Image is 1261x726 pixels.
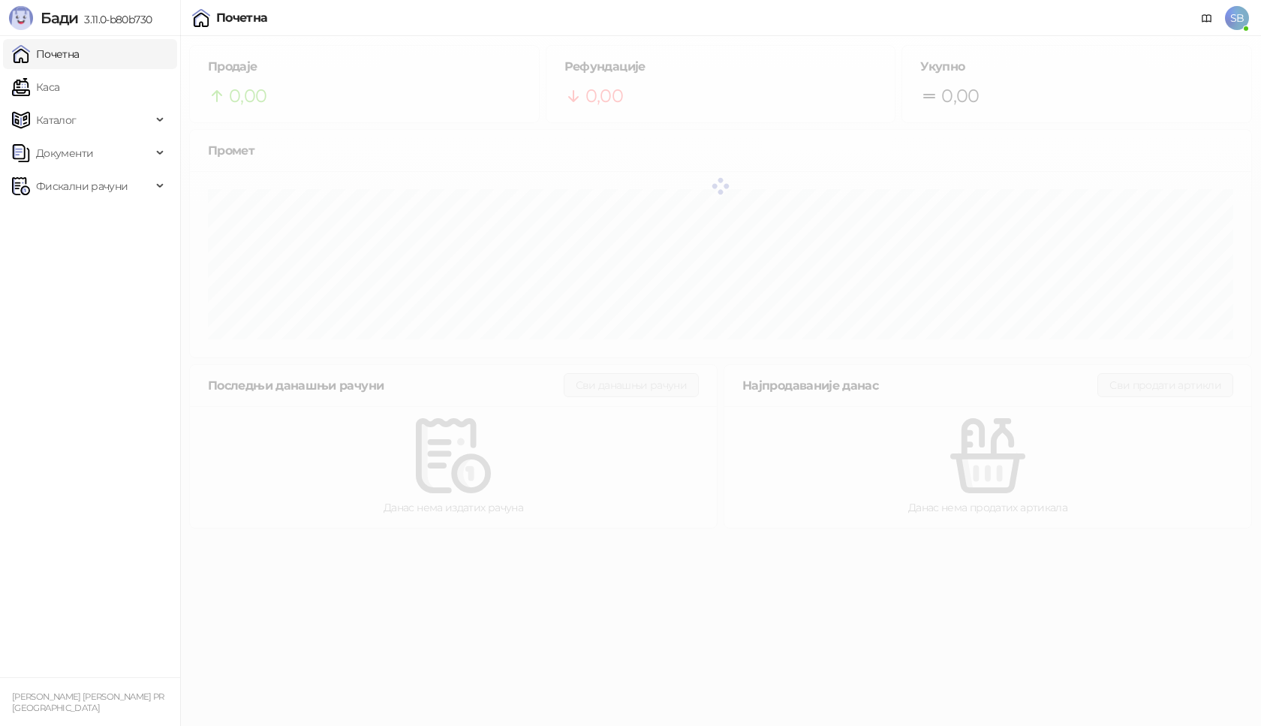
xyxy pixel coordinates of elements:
a: Каса [12,72,59,102]
img: Logo [9,6,33,30]
span: SB [1225,6,1249,30]
small: [PERSON_NAME] [PERSON_NAME] PR [GEOGRAPHIC_DATA] [12,691,164,713]
a: Документација [1195,6,1219,30]
span: Бади [41,9,78,27]
div: Почетна [216,12,268,24]
span: Документи [36,138,93,168]
span: 3.11.0-b80b730 [78,13,152,26]
a: Почетна [12,39,80,69]
span: Фискални рачуни [36,171,128,201]
span: Каталог [36,105,77,135]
